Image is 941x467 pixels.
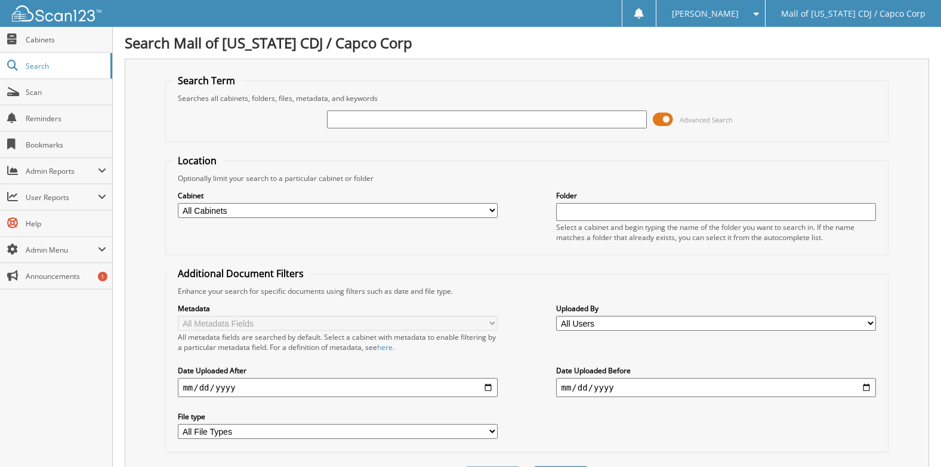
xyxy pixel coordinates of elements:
span: [PERSON_NAME] [672,10,739,17]
span: Admin Menu [26,245,98,255]
span: Announcements [26,271,106,281]
div: 1 [98,272,107,281]
label: Cabinet [178,191,497,201]
label: File type [178,411,497,422]
span: Advanced Search [680,115,733,124]
span: Search [26,61,104,71]
legend: Additional Document Filters [172,267,310,280]
div: All metadata fields are searched by default. Select a cabinet with metadata to enable filtering b... [178,332,497,352]
input: start [178,378,497,397]
label: Folder [556,191,875,201]
span: Help [26,219,106,229]
span: Scan [26,87,106,97]
legend: Search Term [172,74,241,87]
div: Enhance your search for specific documents using filters such as date and file type. [172,286,881,296]
span: Reminders [26,113,106,124]
span: Admin Reports [26,166,98,176]
label: Uploaded By [556,303,875,314]
h1: Search Mall of [US_STATE] CDJ / Capco Corp [125,33,929,53]
input: end [556,378,875,397]
label: Date Uploaded Before [556,365,875,376]
span: Cabinets [26,35,106,45]
legend: Location [172,154,223,167]
div: Optionally limit your search to a particular cabinet or folder [172,173,881,183]
label: Date Uploaded After [178,365,497,376]
span: Bookmarks [26,140,106,150]
img: scan123-logo-white.svg [12,5,101,21]
label: Metadata [178,303,497,314]
div: Select a cabinet and begin typing the name of the folder you want to search in. If the name match... [556,222,875,242]
span: Mall of [US_STATE] CDJ / Capco Corp [781,10,925,17]
div: Searches all cabinets, folders, files, metadata, and keywords [172,93,881,103]
span: User Reports [26,192,98,202]
a: here [377,342,393,352]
